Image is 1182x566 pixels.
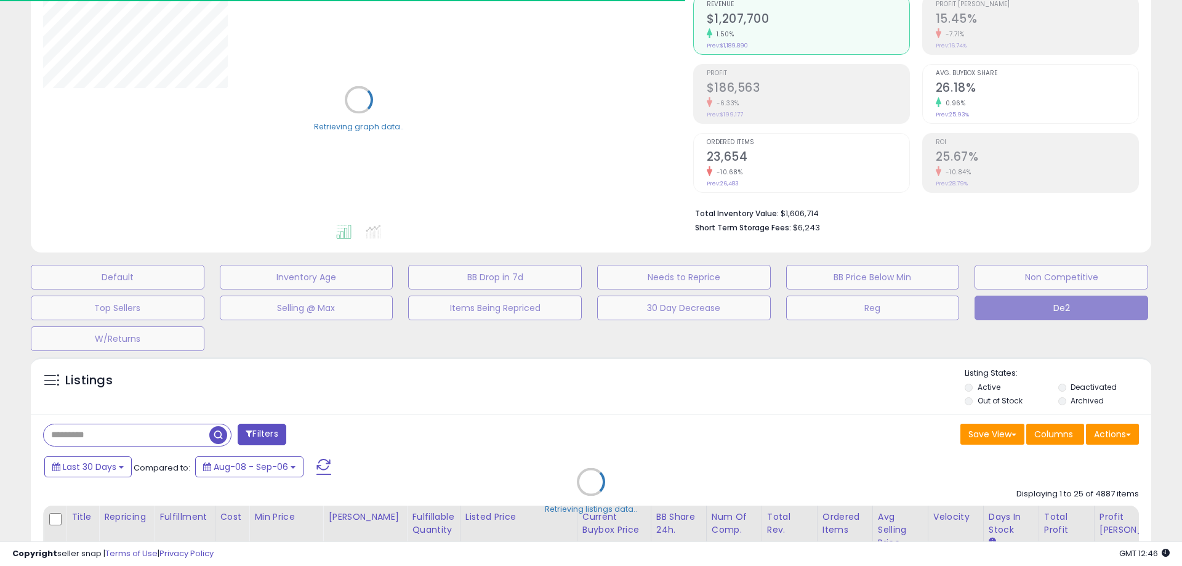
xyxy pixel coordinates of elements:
[597,265,771,289] button: Needs to Reprice
[793,222,820,233] span: $6,243
[707,1,909,8] span: Revenue
[975,296,1148,320] button: De2
[936,150,1138,166] h2: 25.67%
[975,265,1148,289] button: Non Competitive
[707,81,909,97] h2: $186,563
[712,168,743,177] small: -10.68%
[786,265,960,289] button: BB Price Below Min
[941,30,965,39] small: -7.71%
[408,296,582,320] button: Items Being Repriced
[31,326,204,351] button: W/Returns
[707,111,743,118] small: Prev: $199,177
[695,205,1130,220] li: $1,606,714
[12,548,57,559] strong: Copyright
[936,111,969,118] small: Prev: 25.93%
[545,503,637,514] div: Retrieving listings data..
[936,42,967,49] small: Prev: 16.74%
[408,265,582,289] button: BB Drop in 7d
[220,296,393,320] button: Selling @ Max
[941,99,966,108] small: 0.96%
[12,548,214,560] div: seller snap | |
[936,139,1138,146] span: ROI
[707,180,739,187] small: Prev: 26,483
[707,150,909,166] h2: 23,654
[712,99,739,108] small: -6.33%
[712,30,734,39] small: 1.50%
[707,70,909,77] span: Profit
[695,222,791,233] b: Short Term Storage Fees:
[936,12,1138,28] h2: 15.45%
[31,296,204,320] button: Top Sellers
[941,168,971,177] small: -10.84%
[707,139,909,146] span: Ordered Items
[707,42,748,49] small: Prev: $1,189,890
[31,265,204,289] button: Default
[695,208,779,219] b: Total Inventory Value:
[314,121,404,132] div: Retrieving graph data..
[936,81,1138,97] h2: 26.18%
[220,265,393,289] button: Inventory Age
[707,12,909,28] h2: $1,207,700
[597,296,771,320] button: 30 Day Decrease
[936,70,1138,77] span: Avg. Buybox Share
[936,1,1138,8] span: Profit [PERSON_NAME]
[936,180,968,187] small: Prev: 28.79%
[786,296,960,320] button: Reg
